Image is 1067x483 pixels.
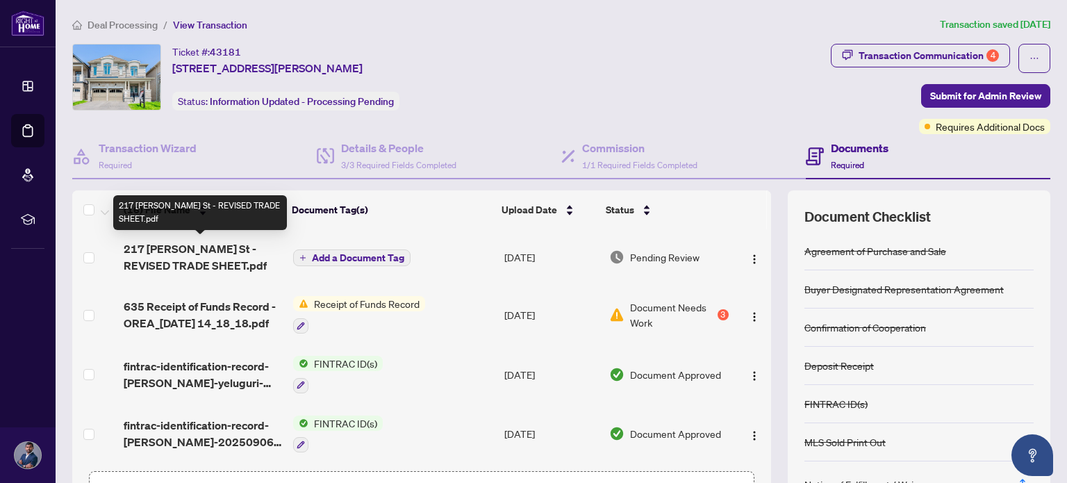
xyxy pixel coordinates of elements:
div: Confirmation of Cooperation [804,320,926,335]
span: Upload Date [502,202,557,218]
article: Transaction saved [DATE] [940,17,1050,33]
button: Logo [743,363,766,386]
div: 4 [986,49,999,62]
span: Information Updated - Processing Pending [210,95,394,108]
th: Document Tag(s) [286,190,497,229]
div: Buyer Designated Representation Agreement [804,281,1004,297]
li: / [163,17,167,33]
img: Status Icon [293,416,308,431]
span: FINTRAC ID(s) [308,416,383,431]
span: 3/3 Required Fields Completed [341,160,456,170]
span: Document Approved [630,426,721,441]
button: Status IconFINTRAC ID(s) [293,416,383,453]
span: Add a Document Tag [312,253,404,263]
img: IMG-E12243088_1.jpg [73,44,160,110]
button: Submit for Admin Review [921,84,1050,108]
h4: Commission [582,140,697,156]
span: plus [299,254,306,261]
span: ellipsis [1029,54,1039,63]
button: Status IconReceipt of Funds Record [293,296,425,334]
th: Status [600,190,730,229]
span: [STREET_ADDRESS][PERSON_NAME] [172,60,363,76]
th: (16) File Name [118,190,286,229]
button: Add a Document Tag [293,249,411,267]
span: Pending Review [630,249,700,265]
img: logo [11,10,44,36]
button: Logo [743,423,766,445]
img: Document Status [609,426,625,441]
span: 217 [PERSON_NAME] St - REVISED TRADE SHEET.pdf [124,240,281,274]
img: Status Icon [293,356,308,371]
div: Transaction Communication [859,44,999,67]
img: Document Status [609,307,625,322]
span: Submit for Admin Review [930,85,1041,107]
td: [DATE] [499,229,604,285]
span: Required [99,160,132,170]
span: 1/1 Required Fields Completed [582,160,697,170]
td: [DATE] [499,345,604,404]
img: Logo [749,430,760,441]
div: 3 [718,309,729,320]
h4: Transaction Wizard [99,140,197,156]
div: Deposit Receipt [804,358,874,373]
button: Logo [743,246,766,268]
span: Document Approved [630,367,721,382]
td: [DATE] [499,404,604,464]
div: 217 [PERSON_NAME] St - REVISED TRADE SHEET.pdf [113,195,287,230]
div: MLS Sold Print Out [804,434,886,450]
span: home [72,20,82,30]
button: Status IconFINTRAC ID(s) [293,356,383,393]
div: Ticket #: [172,44,241,60]
img: Logo [749,311,760,322]
img: Status Icon [293,296,308,311]
span: Deal Processing [88,19,158,31]
span: Requires Additional Docs [936,119,1045,134]
div: FINTRAC ID(s) [804,396,868,411]
button: Logo [743,304,766,326]
div: Agreement of Purchase and Sale [804,243,946,259]
img: Document Status [609,367,625,382]
th: Upload Date [496,190,599,229]
h4: Details & People [341,140,456,156]
span: FINTRAC ID(s) [308,356,383,371]
span: Document Checklist [804,207,931,227]
span: 43181 [210,46,241,58]
span: 635 Receipt of Funds Record - OREA_[DATE] 14_18_18.pdf [124,298,281,331]
button: Open asap [1011,434,1053,476]
img: Document Status [609,249,625,265]
span: View Transaction [173,19,247,31]
button: Add a Document Tag [293,249,411,266]
img: Profile Icon [15,442,41,468]
img: Logo [749,254,760,265]
span: Document Needs Work [630,300,715,330]
h4: Documents [831,140,888,156]
button: Transaction Communication4 [831,44,1010,67]
span: Status [606,202,634,218]
span: fintrac-identification-record-[PERSON_NAME]-yeluguri-20250913-180812.pdf [124,358,281,391]
img: Logo [749,370,760,382]
span: Receipt of Funds Record [308,296,425,311]
span: fintrac-identification-record-[PERSON_NAME]-20250906-102052.pdf [124,417,281,450]
span: Required [831,160,864,170]
div: Status: [172,92,399,110]
td: [DATE] [499,285,604,345]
